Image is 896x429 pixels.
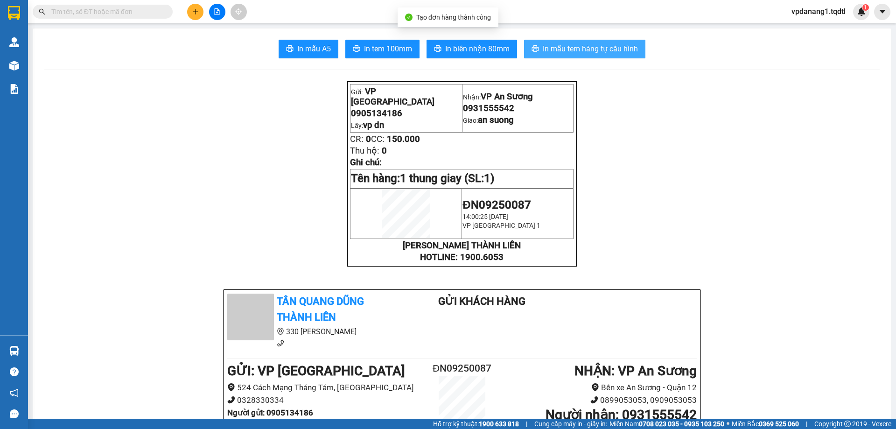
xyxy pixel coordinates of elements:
[10,388,19,397] span: notification
[351,86,434,107] span: VP [GEOGRAPHIC_DATA]
[363,120,384,130] span: vp dn
[639,420,724,428] strong: 0708 023 035 - 0935 103 250
[423,361,501,376] h2: ĐN09250087
[9,346,19,356] img: warehouse-icon
[227,408,313,417] b: Người gửi : 0905134186
[438,295,525,307] b: Gửi khách hàng
[403,240,521,251] strong: [PERSON_NAME] THÀNH LIÊN
[524,40,645,58] button: printerIn mẫu tem hàng tự cấu hình
[353,45,360,54] span: printer
[844,421,851,427] span: copyright
[501,381,697,394] li: Bến xe An Sương - Quận 12
[227,383,235,391] span: environment
[350,146,379,156] span: Thu hộ:
[8,6,20,20] img: logo-vxr
[591,383,599,391] span: environment
[434,45,441,54] span: printer
[727,422,729,426] span: ⚪️
[857,7,866,16] img: icon-new-feature
[806,419,807,429] span: |
[371,134,385,144] span: CC:
[351,86,461,107] p: Gửi:
[445,43,510,55] span: In biên nhận 80mm
[534,419,607,429] span: Cung cấp máy in - giấy in:
[574,363,697,379] b: NHẬN : VP An Sương
[462,198,531,211] span: ĐN09250087
[462,222,540,229] span: VP [GEOGRAPHIC_DATA] 1
[427,40,517,58] button: printerIn biên nhận 80mm
[9,61,19,70] img: warehouse-icon
[387,134,420,144] span: 150.000
[9,84,19,94] img: solution-icon
[279,40,338,58] button: printerIn mẫu A5
[192,8,199,15] span: plus
[784,6,853,17] span: vpdanang1.tqdtl
[382,146,387,156] span: 0
[187,4,203,20] button: plus
[286,45,294,54] span: printer
[484,172,494,185] span: 1)
[420,252,504,262] strong: HOTLINE: 1900.6053
[227,394,423,407] li: 0328330334
[732,419,799,429] span: Miền Bắc
[463,103,514,113] span: 0931555542
[400,172,494,185] span: 1 thung giay (SL:
[235,8,242,15] span: aim
[759,420,799,428] strong: 0369 525 060
[227,363,405,379] b: GỬI : VP [GEOGRAPHIC_DATA]
[366,134,371,144] span: 0
[51,7,161,17] input: Tìm tên, số ĐT hoặc mã đơn
[364,43,412,55] span: In tem 100mm
[405,14,413,21] span: check-circle
[277,339,284,347] span: phone
[546,407,697,422] b: Người nhận : 0931555542
[345,40,420,58] button: printerIn tem 100mm
[209,4,225,20] button: file-add
[351,108,402,119] span: 0905134186
[277,328,284,335] span: environment
[227,396,235,404] span: phone
[609,419,724,429] span: Miền Nam
[478,115,514,125] span: an suong
[10,367,19,376] span: question-circle
[214,8,220,15] span: file-add
[862,4,869,11] sup: 1
[878,7,887,16] span: caret-down
[532,45,539,54] span: printer
[463,91,573,102] p: Nhận:
[463,117,514,124] span: Giao:
[416,14,491,21] span: Tạo đơn hàng thành công
[350,134,364,144] span: CR:
[10,409,19,418] span: message
[590,396,598,404] span: phone
[462,213,508,220] span: 14:00:25 [DATE]
[864,4,867,11] span: 1
[227,381,423,394] li: 524 Cách Mạng Tháng Tám, [GEOGRAPHIC_DATA]
[350,157,382,168] span: Ghi chú:
[543,43,638,55] span: In mẫu tem hàng tự cấu hình
[481,91,533,102] span: VP An Sương
[501,394,697,407] li: 0899053053, 0909053053
[39,8,45,15] span: search
[297,43,331,55] span: In mẫu A5
[9,37,19,47] img: warehouse-icon
[277,295,364,324] b: Tân Quang Dũng Thành Liên
[351,172,494,185] span: Tên hàng:
[479,420,519,428] strong: 1900 633 818
[231,4,247,20] button: aim
[351,122,384,129] span: Lấy:
[227,326,401,338] li: 330 [PERSON_NAME]
[433,419,519,429] span: Hỗ trợ kỹ thuật:
[526,419,527,429] span: |
[874,4,890,20] button: caret-down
